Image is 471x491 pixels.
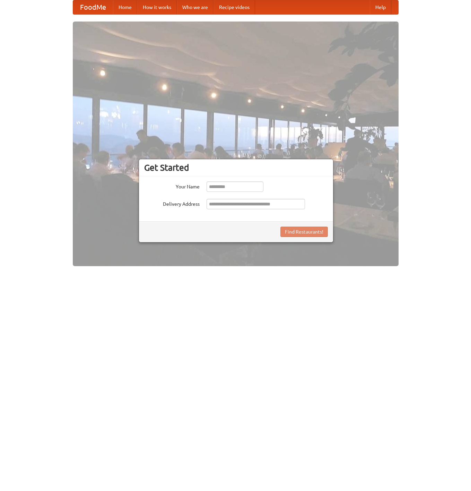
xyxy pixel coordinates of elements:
[144,181,200,190] label: Your Name
[280,227,328,237] button: Find Restaurants!
[73,0,113,14] a: FoodMe
[137,0,177,14] a: How it works
[144,162,328,173] h3: Get Started
[213,0,255,14] a: Recipe videos
[370,0,391,14] a: Help
[177,0,213,14] a: Who we are
[113,0,137,14] a: Home
[144,199,200,208] label: Delivery Address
